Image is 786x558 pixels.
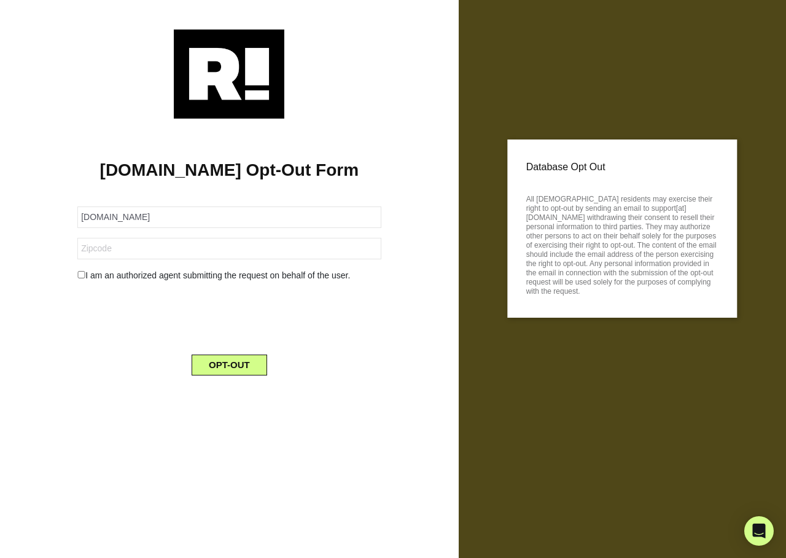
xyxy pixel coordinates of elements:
[77,238,381,259] input: Zipcode
[68,269,390,282] div: I am an authorized agent submitting the request on behalf of the user.
[192,355,267,375] button: OPT-OUT
[174,29,284,119] img: Retention.com
[77,206,381,228] input: Email Address
[526,191,718,296] p: All [DEMOGRAPHIC_DATA] residents may exercise their right to opt-out by sending an email to suppo...
[136,292,322,340] iframe: reCAPTCHA
[18,160,440,181] h1: [DOMAIN_NAME] Opt-Out Form
[526,158,718,176] p: Database Opt Out
[744,516,774,546] div: Open Intercom Messenger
